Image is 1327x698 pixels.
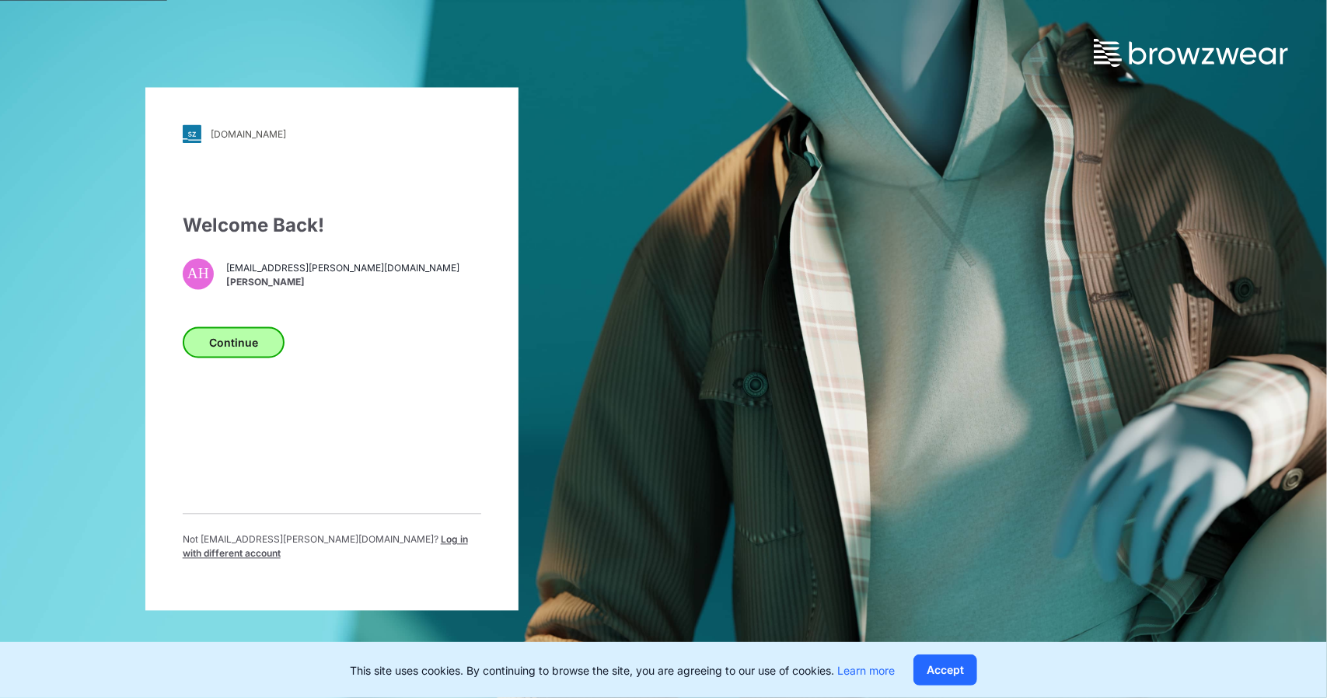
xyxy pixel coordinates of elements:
a: [DOMAIN_NAME] [183,125,481,144]
span: [EMAIL_ADDRESS][PERSON_NAME][DOMAIN_NAME] [226,261,459,275]
span: [PERSON_NAME] [226,275,459,289]
button: Continue [183,327,285,358]
div: [DOMAIN_NAME] [211,128,286,140]
img: browzwear-logo.73288ffb.svg [1094,39,1288,67]
button: Accept [913,654,977,686]
div: Welcome Back! [183,212,481,240]
img: svg+xml;base64,PHN2ZyB3aWR0aD0iMjgiIGhlaWdodD0iMjgiIHZpZXdCb3g9IjAgMCAyOCAyOCIgZmlsbD0ibm9uZSIgeG... [183,125,201,144]
div: AH [183,259,214,290]
p: This site uses cookies. By continuing to browse the site, you are agreeing to our use of cookies. [350,662,895,679]
a: Learn more [837,664,895,677]
p: Not [EMAIL_ADDRESS][PERSON_NAME][DOMAIN_NAME] ? [183,533,481,561]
